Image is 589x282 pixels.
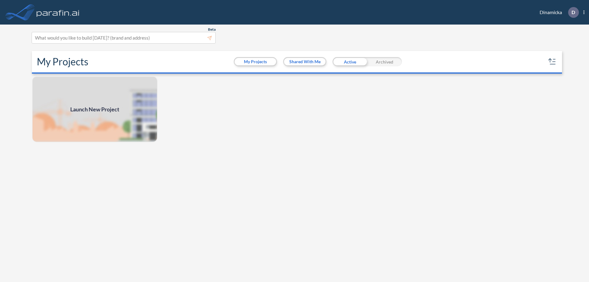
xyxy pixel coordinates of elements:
[367,57,402,66] div: Archived
[37,56,88,68] h2: My Projects
[70,105,119,114] span: Launch New Project
[530,7,584,18] div: Dinamicka
[333,57,367,66] div: Active
[572,10,575,15] p: D
[32,76,158,142] img: add
[547,57,557,67] button: sort
[35,6,81,18] img: logo
[208,27,216,32] span: Beta
[235,58,276,65] button: My Projects
[32,76,158,142] a: Launch New Project
[284,58,325,65] button: Shared With Me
